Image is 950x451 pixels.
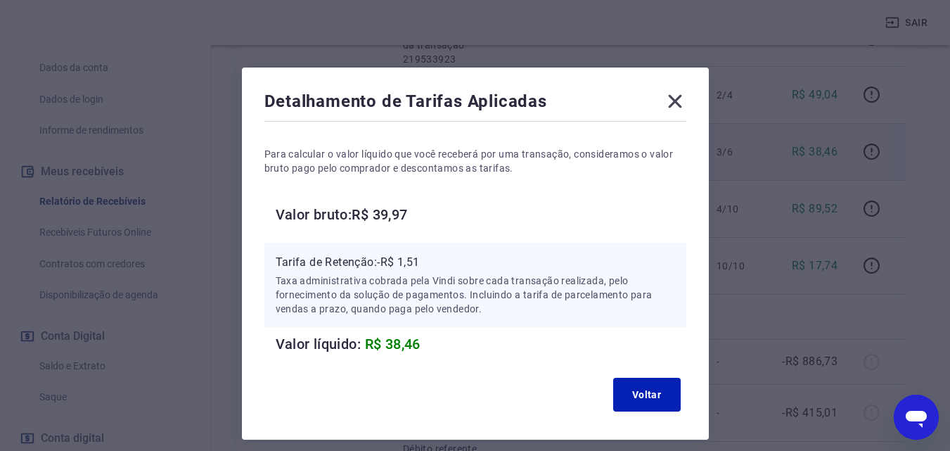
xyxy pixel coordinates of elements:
[276,254,675,271] p: Tarifa de Retenção: -R$ 1,51
[276,274,675,316] p: Taxa administrativa cobrada pela Vindi sobre cada transação realizada, pelo fornecimento da soluç...
[276,203,686,226] h6: Valor bruto: R$ 39,97
[613,378,681,412] button: Voltar
[894,395,939,440] iframe: Botão para abrir a janela de mensagens
[365,336,421,352] span: R$ 38,46
[264,147,686,175] p: Para calcular o valor líquido que você receberá por uma transação, consideramos o valor bruto pag...
[264,90,686,118] div: Detalhamento de Tarifas Aplicadas
[276,333,686,355] h6: Valor líquido:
